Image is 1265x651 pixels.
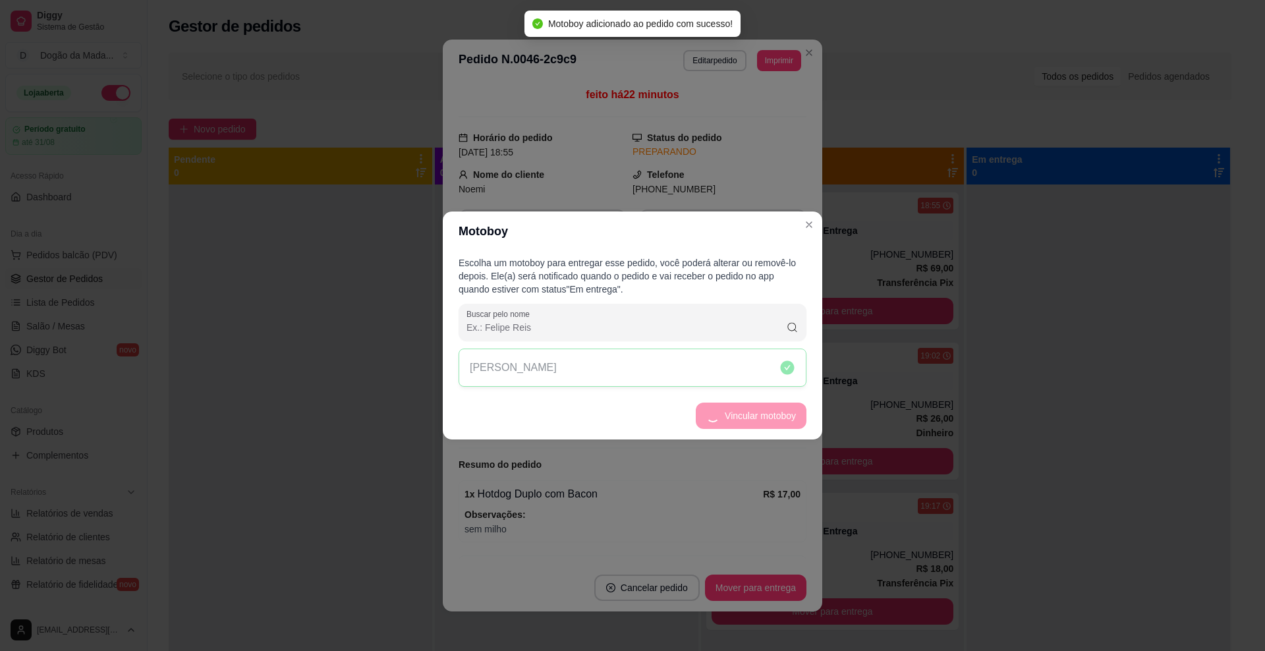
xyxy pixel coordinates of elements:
[470,360,557,376] p: [PERSON_NAME]
[548,18,733,29] span: Motoboy adicionado ao pedido com sucesso!
[459,256,806,296] p: Escolha um motoboy para entregar esse pedido, você poderá alterar ou removê-lo depois. Ele(a) ser...
[799,214,820,235] button: Close
[466,308,534,320] label: Buscar pelo nome
[466,321,786,334] input: Buscar pelo nome
[443,212,822,251] header: Motoboy
[532,18,543,29] span: check-circle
